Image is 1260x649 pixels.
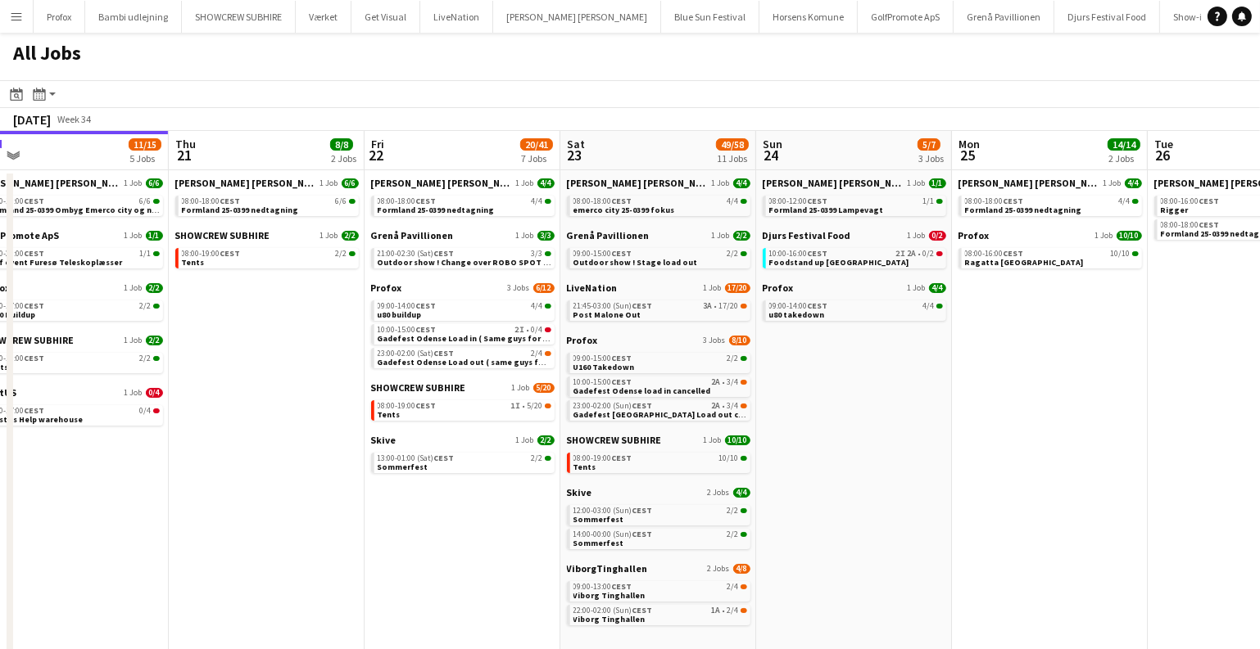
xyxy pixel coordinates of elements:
[573,581,747,600] a: 09:00-13:00CEST2/4Viborg Tinghallen
[378,402,437,410] span: 08:00-19:00
[125,231,143,241] span: 1 Job
[567,177,750,189] a: [PERSON_NAME] [PERSON_NAME]1 Job4/4
[532,197,543,205] span: 4/4
[125,336,143,345] span: 1 Job
[533,383,555,393] span: 5/20
[434,248,455,259] span: CEST
[537,435,555,445] span: 2/2
[125,388,143,398] span: 1 Job
[532,349,543,358] span: 2/4
[769,300,943,319] a: 09:00-14:00CEST4/4u80 takedown
[567,486,750,498] a: Skive2 Jobs4/4
[532,326,543,334] span: 0/4
[416,324,437,335] span: CEST
[378,205,495,215] span: Formland 25-0399 nedtagning
[763,282,946,324] div: Profox1 Job4/409:00-14:00CEST4/4u80 takedown
[420,1,493,33] button: LiveNation
[573,402,747,410] div: •
[612,453,632,463] span: CEST
[929,178,946,188] span: 1/1
[573,378,747,386] div: •
[1054,1,1160,33] button: Djurs Festival Food
[378,402,551,410] div: •
[25,405,45,416] span: CEST
[1161,221,1220,229] span: 08:00-18:00
[712,378,721,386] span: 2A
[175,229,270,241] span: SHOWCREW SUBHIRE
[769,248,943,267] a: 10:00-16:00CEST2I2A•0/2Foodstand up [GEOGRAPHIC_DATA]
[378,462,428,472] span: Sommerfest
[612,196,632,206] span: CEST
[416,400,437,411] span: CEST
[632,300,653,311] span: CEST
[146,283,163,293] span: 2/2
[573,353,747,372] a: 09:00-15:00CEST2/2U160 Takedown
[378,326,551,334] div: •
[763,282,794,294] span: Profox
[371,229,555,282] div: Grenå Pavillionen1 Job3/321:00-02:30 (Sat)CEST3/3Outdoor show ! Change over ROBO SPOT Follow spot...
[573,530,653,539] span: 14:00-00:00 (Sun)
[146,231,163,241] span: 1/1
[573,300,747,319] a: 21:45-03:00 (Sun)CEST3A•17/20Post Malone Out
[965,205,1082,215] span: Formland 25-0399 nedtagning
[320,231,338,241] span: 1 Job
[727,507,739,515] span: 2/2
[378,454,455,462] span: 13:00-01:00 (Sat)
[1125,178,1142,188] span: 4/4
[434,348,455,358] span: CEST
[371,381,466,394] span: SHOWCREW SUBHIRE
[632,529,653,539] span: CEST
[808,248,828,259] span: CEST
[763,282,946,294] a: Profox1 Job4/4
[1104,178,1122,188] span: 1 Job
[704,336,726,345] span: 3 Jobs
[573,385,711,396] span: Gadefest Odense load in cancelled
[573,309,641,320] span: Post Malone Out
[573,409,773,420] span: Gadefest Odense Load out cancelled
[1199,219,1220,230] span: CEST
[719,302,739,310] span: 17/20
[1161,205,1189,215] span: Rigger
[763,229,946,241] a: Djurs Festival Food1 Job0/2
[573,378,632,386] span: 10:00-15:00
[515,326,525,334] span: 2I
[573,205,675,215] span: emerco city 25-0399 fokus
[140,302,152,310] span: 2/2
[573,462,596,472] span: Tents
[378,248,551,267] a: 21:00-02:30 (Sat)CEST3/3Outdoor show ! Change over ROBO SPOT Follow spot / Load out
[896,250,906,258] span: 2I
[727,530,739,539] span: 2/2
[573,453,747,471] a: 08:00-19:00CEST10/10Tents
[727,378,739,386] span: 3/4
[567,434,662,446] span: SHOWCREW SUBHIRE
[858,1,954,33] button: GolfPromote ApS
[725,283,750,293] span: 17/20
[1161,197,1220,205] span: 08:00-16:00
[567,486,750,562] div: Skive2 Jobs4/412:00-03:00 (Sun)CEST2/2Sommerfest14:00-00:00 (Sun)CEST2/2Sommerfest
[351,1,420,33] button: Get Visual
[727,354,739,363] span: 2/2
[573,197,632,205] span: 08:00-18:00
[573,302,747,310] div: •
[516,178,534,188] span: 1 Job
[416,300,437,311] span: CEST
[929,283,946,293] span: 4/4
[25,248,45,259] span: CEST
[220,196,241,206] span: CEST
[146,336,163,345] span: 2/2
[182,197,241,205] span: 08:00-18:00
[632,400,653,411] span: CEST
[512,383,530,393] span: 1 Job
[532,302,543,310] span: 4/4
[125,283,143,293] span: 1 Job
[923,302,935,310] span: 4/4
[908,250,917,258] span: 2A
[336,250,347,258] span: 2/2
[378,257,634,268] span: Outdoor show ! Change over ROBO SPOT Follow spot / Load out
[146,388,163,398] span: 0/4
[923,250,935,258] span: 0/2
[929,231,946,241] span: 0/2
[567,229,750,282] div: Grenå Pavillionen1 Job2/209:00-15:00CEST2/2Outdoor show ! Stage load out
[612,581,632,592] span: CEST
[908,231,926,241] span: 1 Job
